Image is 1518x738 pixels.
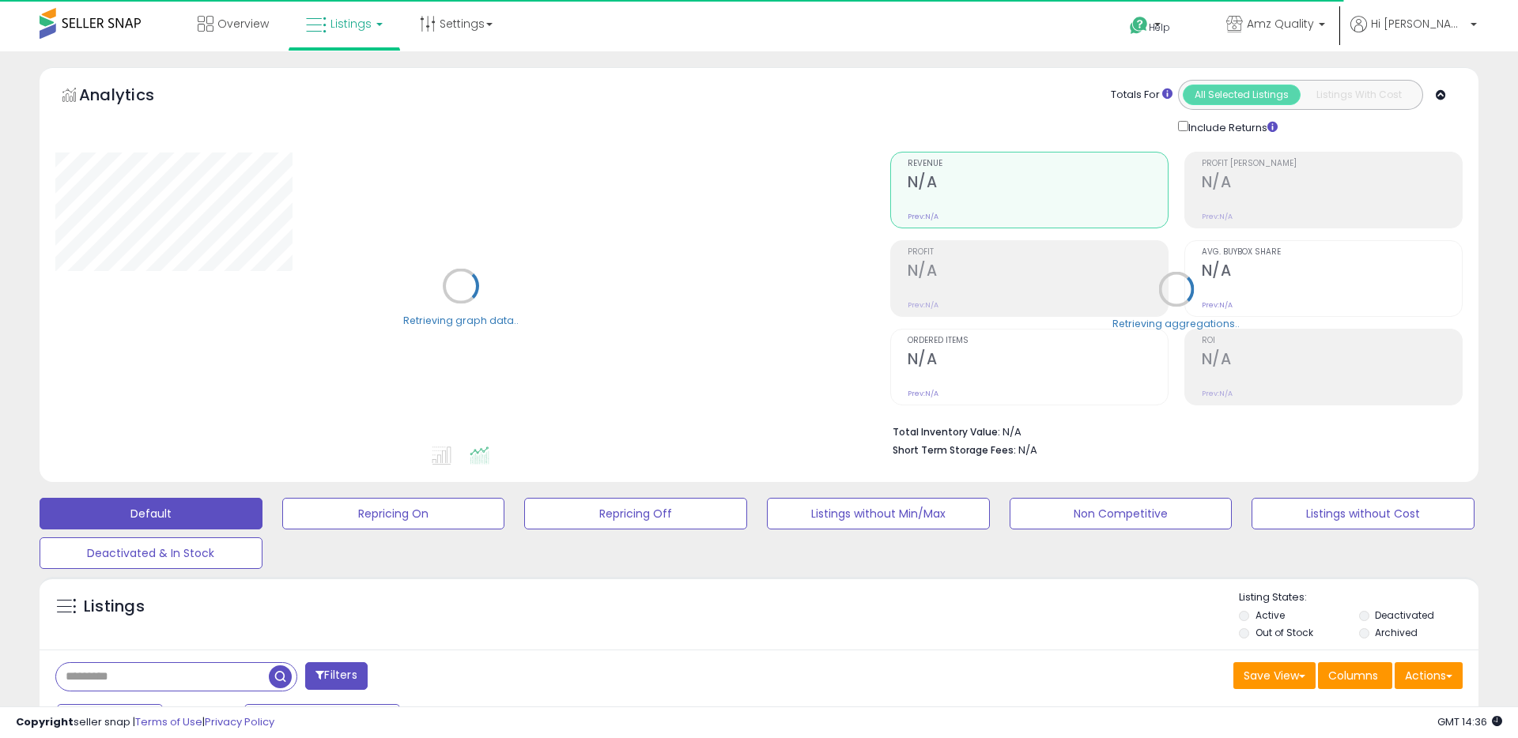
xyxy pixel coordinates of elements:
button: Listings With Cost [1300,85,1418,105]
a: Hi [PERSON_NAME] [1350,16,1477,51]
div: Include Returns [1166,118,1297,136]
i: Get Help [1129,16,1149,36]
div: seller snap | | [16,715,274,730]
div: Retrieving aggregations.. [1112,316,1240,330]
div: Totals For [1111,88,1172,103]
button: Listings without Cost [1252,498,1475,529]
button: All Selected Listings [1183,85,1301,105]
button: Repricing On [282,498,505,529]
button: Listings without Min/Max [767,498,990,529]
button: Default [40,498,262,529]
span: Listings [330,16,372,32]
strong: Copyright [16,714,74,729]
span: Help [1149,21,1170,34]
a: Help [1117,4,1201,51]
button: Non Competitive [1010,498,1233,529]
span: Amz Quality [1247,16,1314,32]
div: Retrieving graph data.. [403,313,519,327]
span: Hi [PERSON_NAME] [1371,16,1466,32]
button: Deactivated & In Stock [40,537,262,569]
h5: Analytics [79,84,185,110]
span: Overview [217,16,269,32]
button: Repricing Off [524,498,747,529]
